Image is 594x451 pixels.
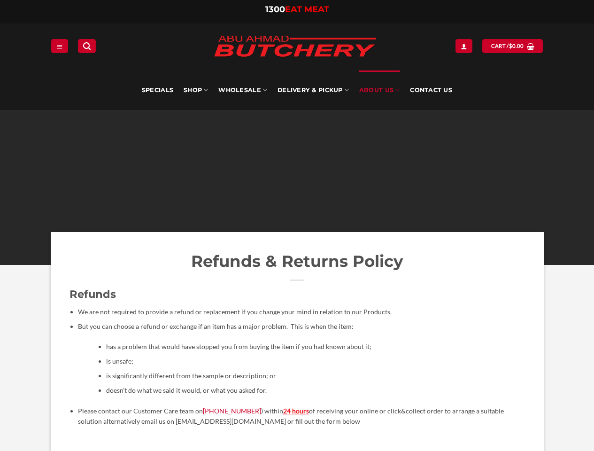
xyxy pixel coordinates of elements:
a: Call phone number (02) 9750 4231 [203,407,261,415]
li: Please contact our Customer Care team on ) within of receiving your online or click&collect order... [78,406,525,427]
li: But you can choose a refund or exchange if an item has a major problem. This is when the item: [78,321,525,396]
a: 1300EAT MEAT [265,4,329,15]
a: Wholesale [218,70,267,110]
li: has a problem that would have stopped you from buying the item if you had known about it; [106,342,525,352]
li: doesn’t do what we said it would, or what you asked for. [106,385,525,396]
a: Search [78,39,96,53]
a: About Us [359,70,400,110]
li: is unsafe; [106,356,525,367]
bdi: 0.00 [509,43,524,49]
a: SHOP [184,70,208,110]
img: Abu Ahmad Butchery [206,29,384,65]
span: 1300 [265,4,285,15]
span: $ [509,42,512,50]
a: Specials [142,70,173,110]
span: EAT MEAT [285,4,329,15]
a: Delivery & Pickup [278,70,349,110]
a: Menu [51,39,68,53]
strong: Refunds [69,288,116,301]
li: We are not required to provide a refund or replacement if you change your mind in relation to our... [78,307,525,318]
a: Login [455,39,472,53]
span: Cart / [491,42,524,50]
a: Contact Us [410,70,452,110]
li: is significantly different from the sample or description; or [106,371,525,381]
strong: 24 hours [283,407,309,415]
h1: Refunds & Returns Policy [69,251,525,272]
a: View cart [482,39,543,53]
